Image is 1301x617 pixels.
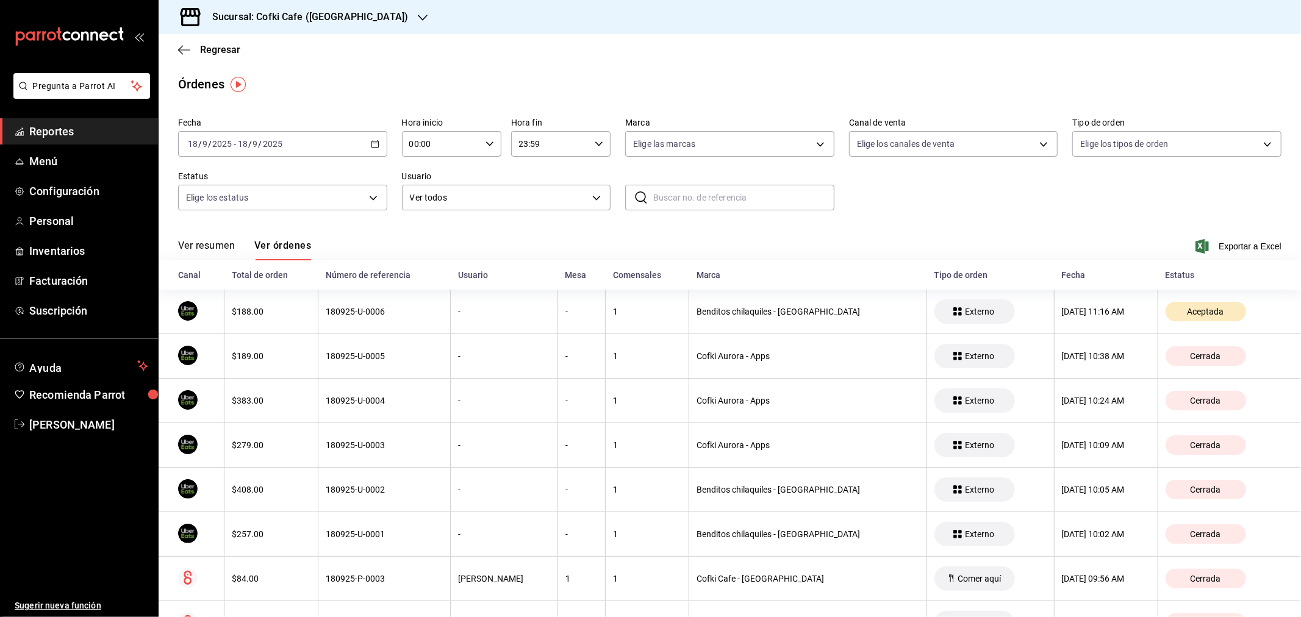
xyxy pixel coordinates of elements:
label: Tipo de orden [1072,119,1281,127]
input: -- [187,139,198,149]
span: Externo [960,485,999,494]
span: Facturación [29,273,148,289]
span: Externo [960,440,999,450]
span: Suscripción [29,302,148,319]
div: - [458,396,550,405]
span: Recomienda Parrot [29,387,148,403]
div: 1 [565,574,598,583]
span: Cerrada [1186,440,1226,450]
h3: Sucursal: Cofki Cafe ([GEOGRAPHIC_DATA]) [202,10,408,24]
button: Ver resumen [178,240,235,260]
span: Reportes [29,123,148,140]
input: -- [237,139,248,149]
span: / [259,139,262,149]
div: $188.00 [232,307,310,316]
div: [DATE] 10:24 AM [1062,396,1150,405]
div: Benditos chilaquiles - [GEOGRAPHIC_DATA] [697,485,919,494]
div: $408.00 [232,485,310,494]
button: Tooltip marker [231,77,246,92]
span: Aceptada [1183,307,1229,316]
span: Sugerir nueva función [15,599,148,612]
span: Ayuda [29,358,132,373]
div: Benditos chilaquiles - [GEOGRAPHIC_DATA] [697,307,919,316]
div: 180925-U-0004 [326,396,443,405]
button: Pregunta a Parrot AI [13,73,150,99]
span: Configuración [29,183,148,199]
input: -- [253,139,259,149]
span: Elige los canales de venta [857,138,955,150]
label: Hora inicio [402,119,501,127]
span: Externo [960,351,999,361]
button: Exportar a Excel [1198,239,1281,254]
button: Ver órdenes [254,240,311,260]
a: Pregunta a Parrot AI [9,88,150,101]
div: 1 [613,396,681,405]
div: Canal [178,270,217,280]
button: Regresar [178,44,240,55]
span: Comer aquí [953,574,1006,583]
div: $257.00 [232,529,310,539]
div: 180925-U-0002 [326,485,443,494]
label: Marca [625,119,834,127]
span: - [234,139,236,149]
div: Cofki Cafe - [GEOGRAPHIC_DATA] [697,574,919,583]
div: 180925-U-0006 [326,307,443,316]
input: -- [202,139,208,149]
span: / [208,139,212,149]
input: Buscar no. de referencia [653,185,834,210]
div: [DATE] 10:09 AM [1062,440,1150,450]
span: Regresar [200,44,240,55]
span: Ver todos [410,191,589,204]
div: Cofki Aurora - Apps [697,351,919,361]
span: Cerrada [1186,351,1226,361]
div: 1 [613,351,681,361]
div: Benditos chilaquiles - [GEOGRAPHIC_DATA] [697,529,919,539]
div: Órdenes [178,75,224,93]
div: Fecha [1061,270,1150,280]
span: Cerrada [1186,396,1226,405]
label: Estatus [178,173,387,181]
div: - [565,396,598,405]
span: / [248,139,252,149]
div: - [565,529,598,539]
div: Mesa [565,270,598,280]
div: [PERSON_NAME] [458,574,550,583]
div: [DATE] 10:38 AM [1062,351,1150,361]
div: Tipo de orden [934,270,1047,280]
div: - [565,307,598,316]
div: $84.00 [232,574,310,583]
span: Cerrada [1186,485,1226,494]
div: 1 [613,307,681,316]
div: $189.00 [232,351,310,361]
span: Externo [960,529,999,539]
div: Usuario [458,270,551,280]
div: - [458,351,550,361]
input: ---- [212,139,232,149]
span: [PERSON_NAME] [29,416,148,433]
div: Comensales [613,270,682,280]
span: Cerrada [1186,574,1226,583]
div: [DATE] 10:05 AM [1062,485,1150,494]
span: Elige los tipos de orden [1080,138,1168,150]
div: - [565,351,598,361]
span: Elige los estatus [186,191,248,204]
span: Externo [960,396,999,405]
div: - [458,307,550,316]
span: / [198,139,202,149]
div: navigation tabs [178,240,311,260]
div: - [458,485,550,494]
div: [DATE] 09:56 AM [1062,574,1150,583]
span: Elige las marcas [633,138,695,150]
div: Cofki Aurora - Apps [697,440,919,450]
label: Hora fin [511,119,611,127]
span: Cerrada [1186,529,1226,539]
div: Estatus [1165,270,1281,280]
div: - [458,529,550,539]
span: Personal [29,213,148,229]
div: 1 [613,574,681,583]
div: [DATE] 10:02 AM [1062,529,1150,539]
input: ---- [262,139,283,149]
label: Canal de venta [849,119,1058,127]
div: [DATE] 11:16 AM [1062,307,1150,316]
